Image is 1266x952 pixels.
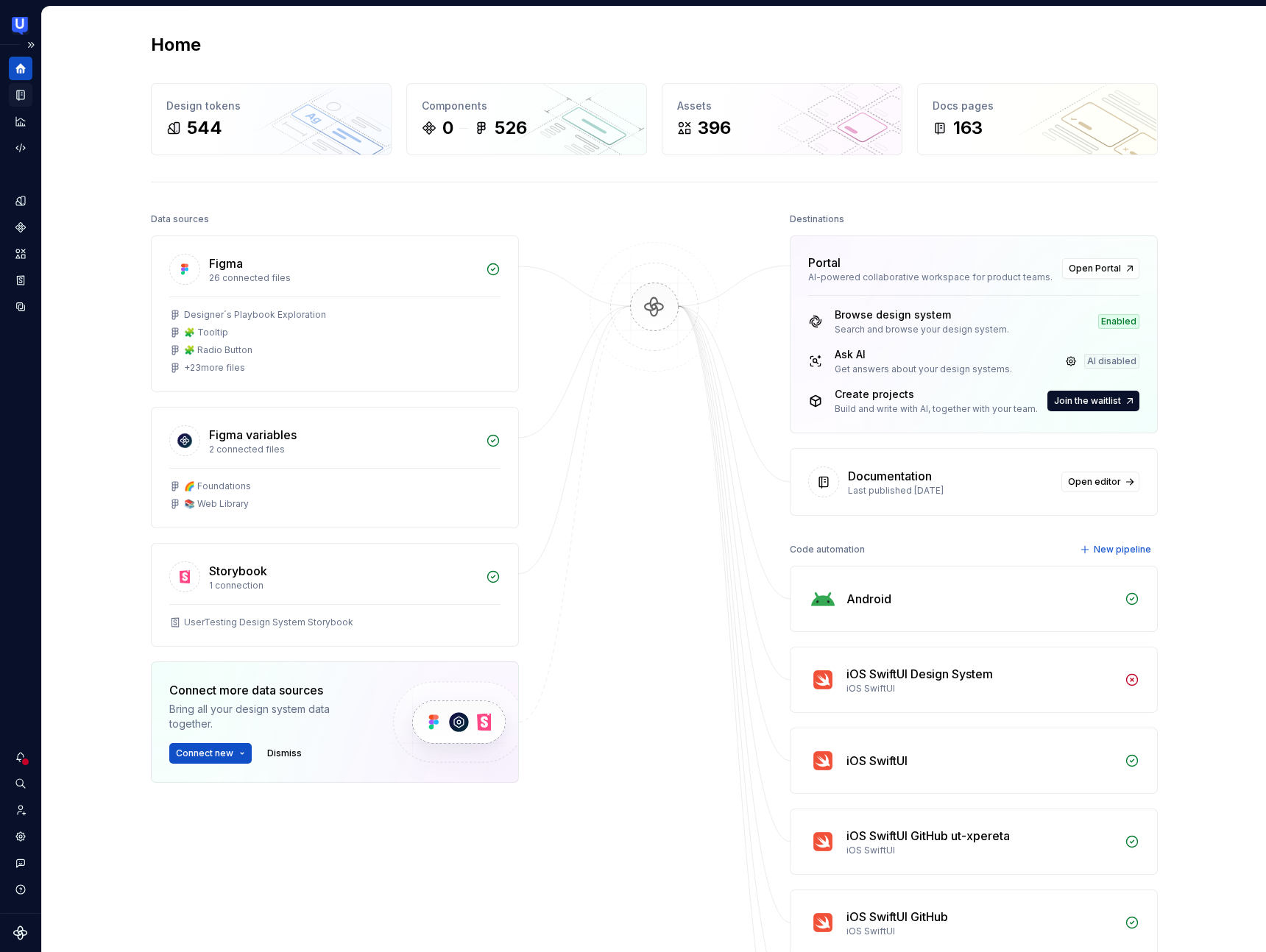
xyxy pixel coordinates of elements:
[790,209,844,230] div: Destinations
[933,99,1142,113] div: Docs pages
[9,851,32,875] button: Contact support
[677,99,887,113] div: Assets
[1075,539,1158,560] button: New pipeline
[209,272,477,284] div: 26 connected files
[835,387,1038,402] div: Create projects
[9,110,32,133] a: Analytics
[1054,395,1121,407] span: Join the waitlist
[176,747,233,759] span: Connect new
[846,752,908,770] div: iOS SwiftUI
[848,467,932,485] div: Documentation
[9,295,32,319] a: Data sources
[835,347,1012,362] div: Ask AI
[151,407,519,528] a: Figma variables2 connected files🌈 Foundations📚 Web Library
[846,665,993,683] div: iOS SwiftUI Design System
[495,116,527,140] div: 526
[9,242,32,266] a: Assets
[9,772,32,795] button: Search ⌘K
[698,116,731,140] div: 396
[9,825,32,848] a: Settings
[808,254,841,271] div: Portal
[846,590,891,608] div: Android
[184,480,251,492] div: 🌈 Foundations
[209,444,477,455] div: 2 connected files
[9,83,32,107] a: Documentation
[846,827,1010,845] div: iOS SwiftUI GitHub ut-xpereta
[9,745,32,769] button: Notifications
[1069,263,1121,274] span: Open Portal
[184,617,353,628] div: UserTesting Design System Storybook
[184,309,326,321] div: Designer´s Playbook Exploration
[209,255,243,272] div: Figma
[1098,314,1139,329] div: Enabled
[184,327,228,338] div: 🧩 Tooltip
[9,57,32,80] a: Home
[1061,472,1139,492] a: Open editor
[790,539,865,560] div: Code automation
[169,681,368,699] div: Connect more data sources
[13,926,28,940] svg: Supernova Logo
[917,83,1158,155] a: Docs pages163
[9,216,32,239] a: Components
[846,926,1116,937] div: iOS SwiftUI
[151,543,519,647] a: Storybook1 connectionUserTesting Design System Storybook
[846,845,1116,856] div: iOS SwiftUI
[267,747,302,759] span: Dismiss
[209,426,297,444] div: Figma variables
[151,235,519,392] a: Figma26 connected filesDesigner´s Playbook Exploration🧩 Tooltip🧩 Radio Button+23more files
[151,33,201,57] h2: Home
[835,324,1009,335] div: Search and browse your design system.
[846,683,1116,695] div: iOS SwiftUI
[187,116,222,140] div: 544
[442,116,453,140] div: 0
[406,83,647,155] a: Components0526
[209,580,477,592] div: 1 connection
[1094,544,1151,555] span: New pipeline
[9,798,32,822] a: Invite team
[953,116,983,140] div: 163
[184,498,249,510] div: 📚 Web Library
[808,271,1053,283] div: AI-powered collaborative workspace for product teams.
[151,83,392,155] a: Design tokens544
[261,743,308,764] button: Dismiss
[169,702,368,731] div: Bring all your design system data together.
[169,743,252,764] button: Connect new
[184,362,245,374] div: + 23 more files
[1068,476,1121,488] span: Open editor
[848,485,1053,497] div: Last published [DATE]
[1084,354,1139,369] div: AI disabled
[151,209,209,230] div: Data sources
[166,99,376,113] div: Design tokens
[209,562,267,580] div: Storybook
[9,189,32,213] a: Design tokens
[835,308,1009,322] div: Browse design system
[9,269,32,292] a: Storybook stories
[1062,258,1139,279] a: Open Portal
[9,136,32,160] a: Code automation
[422,99,632,113] div: Components
[662,83,902,155] a: Assets396
[1047,391,1139,411] button: Join the waitlist
[835,363,1012,375] div: Get answers about your design systems.
[184,344,252,356] div: 🧩 Radio Button
[835,403,1038,415] div: Build and write with AI, together with your team.
[12,17,29,35] img: 41adf70f-fc1c-4662-8e2d-d2ab9c673b1b.png
[21,35,41,55] button: Expand sidebar
[846,908,948,926] div: iOS SwiftUI GitHub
